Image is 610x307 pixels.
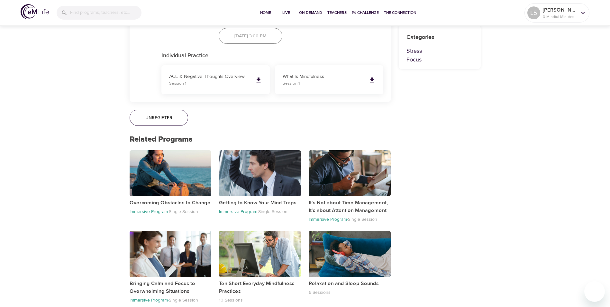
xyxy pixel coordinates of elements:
[275,65,383,94] a: What Is MindfulnessSession 1
[406,55,473,64] p: Focus
[352,9,379,16] span: 1% Challenge
[219,199,301,207] p: Getting to Know Your Mind Traps
[130,199,212,207] p: Overcoming Obstacles to Change
[145,114,172,122] span: Unregister
[169,209,198,215] p: Single Session
[309,217,348,222] p: Immersive Program ·
[130,134,391,145] p: Related Programs
[130,297,169,303] p: Immersive Program ·
[406,33,473,42] p: Categories
[219,297,243,303] p: 10 Sessions
[130,280,212,295] p: Bringing Calm and Focus to Overwhelming Situations
[161,65,270,94] a: ACE & Negative Thoughts OverviewSession 1
[21,4,49,19] img: logo
[283,80,363,87] p: Session 1
[384,9,416,16] span: The Connection
[543,6,577,14] p: [PERSON_NAME]
[70,6,141,20] input: Find programs, teachers, etc...
[543,14,577,20] p: 0 Mindful Minutes
[130,110,188,126] button: Unregister
[278,9,294,16] span: Live
[309,290,331,295] p: 6 Sessions
[348,217,377,222] p: Single Session
[169,297,198,303] p: Single Session
[327,9,347,16] span: Teachers
[258,209,287,215] p: Single Session
[283,73,363,80] p: What Is Mindfulness
[309,199,391,214] p: It's Not about Time Management, It's about Attention Management
[258,9,273,16] span: Home
[161,51,383,60] p: Individual Practice
[169,80,250,87] p: Session 1
[584,281,605,302] iframe: Button to launch messaging window
[527,6,540,19] div: LS
[309,280,391,287] p: Relaxation and Sleep Sounds
[299,9,322,16] span: On-Demand
[219,209,258,215] p: Immersive Program ·
[219,280,301,295] p: Ten Short Everyday Mindfulness Practices
[169,73,250,80] p: ACE & Negative Thoughts Overview
[130,209,169,215] p: Immersive Program ·
[406,47,473,55] p: Stress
